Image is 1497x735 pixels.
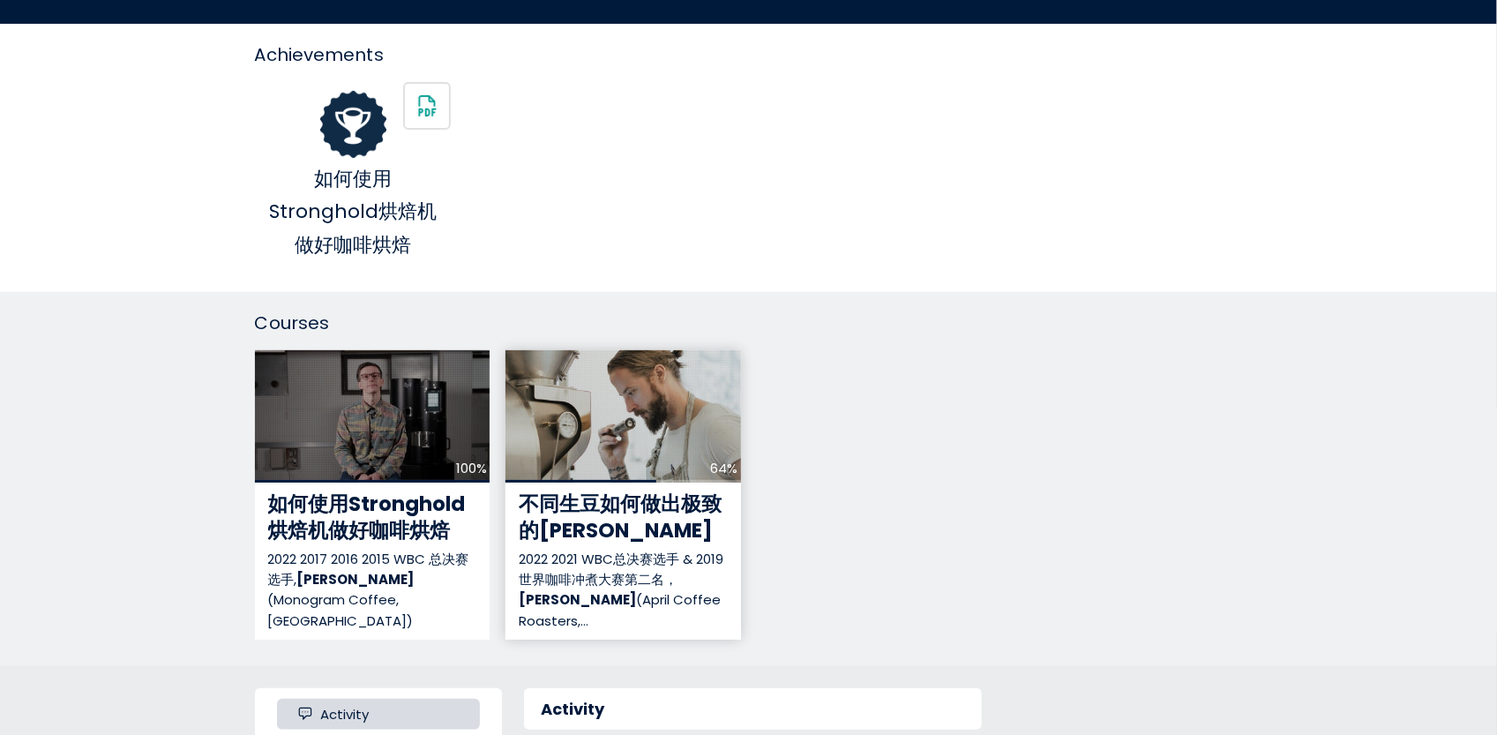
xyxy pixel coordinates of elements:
[321,704,370,724] span: Activity
[255,162,453,261] div: 如何使用Stronghold烘焙机做好咖啡烘焙
[255,311,330,335] span: Courses
[255,350,490,640] a: 100% 如何使用Stronghold烘焙机做好咖啡烘焙 2022 2017 2016 2015 WBC 总决赛选手,[PERSON_NAME](Monogram Coffee, [GEOGRA...
[255,42,384,67] span: Achievements
[405,84,449,128] img: School
[320,91,387,158] img: certificate.png
[297,570,415,589] b: [PERSON_NAME]
[519,590,636,609] b: [PERSON_NAME]
[519,490,722,544] span: 不同生豆如何做出极致的[PERSON_NAME]
[268,490,466,544] span: 如何使用Stronghold烘焙机做好咖啡烘焙
[456,458,487,478] div: 100%
[268,549,477,631] div: 2022 2017 2016 2015 WBC 总决赛选手, (Monogram Coffee, [GEOGRAPHIC_DATA])
[519,549,728,631] div: 2022 2021 WBC总决赛选手 & 2019 世界咖啡冲煮大赛第二名， (April Coffee Roasters, [GEOGRAPHIC_DATA])
[505,350,741,640] a: 64% 不同生豆如何做出极致的[PERSON_NAME] 2022 2021 WBC总决赛选手 & 2019 世界咖啡冲煮大赛第二名，[PERSON_NAME](April Coffee Roa...
[542,699,605,719] h3: Activity
[711,458,738,478] div: 64%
